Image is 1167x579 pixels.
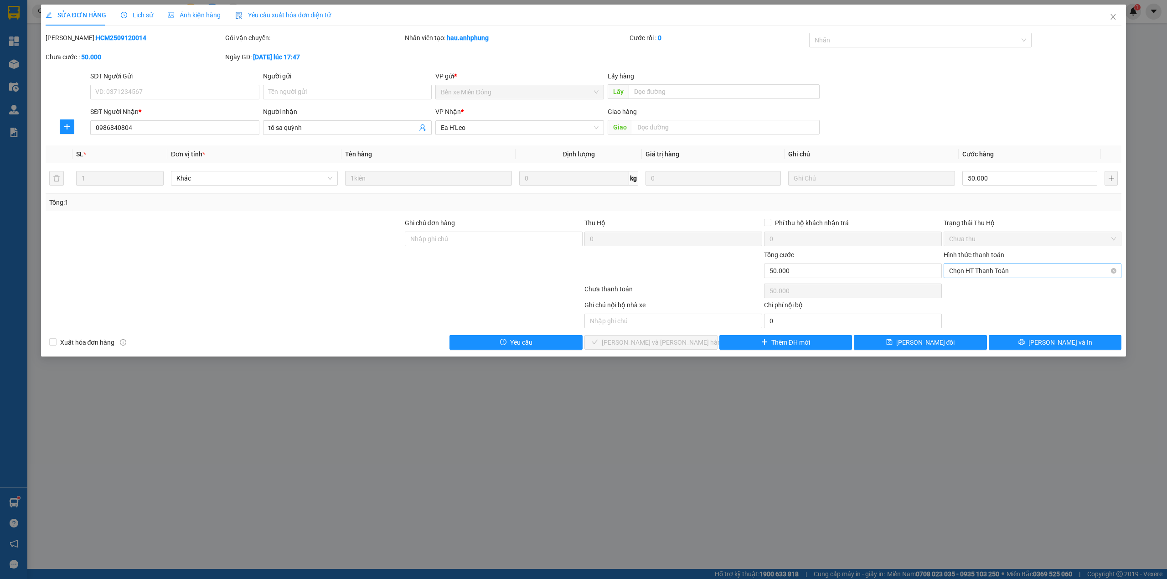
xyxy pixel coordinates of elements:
[1028,337,1092,347] span: [PERSON_NAME] và In
[121,12,127,18] span: clock-circle
[76,150,83,158] span: SL
[854,335,987,350] button: save[PERSON_NAME] đổi
[949,264,1116,278] span: Chọn HT Thanh Toán
[46,11,106,19] span: SỬA ĐƠN HÀNG
[584,300,762,314] div: Ghi chú nội bộ nhà xe
[989,335,1122,350] button: printer[PERSON_NAME] và In
[90,71,259,81] div: SĐT Người Gửi
[46,33,223,43] div: [PERSON_NAME]:
[719,335,852,350] button: plusThêm ĐH mới
[60,123,74,130] span: plus
[630,33,807,43] div: Cước rồi :
[658,34,661,41] b: 0
[405,33,628,43] div: Nhân viên tạo:
[405,219,455,227] label: Ghi chú đơn hàng
[176,171,332,185] span: Khác
[46,12,52,18] span: edit
[435,108,461,115] span: VP Nhận
[96,34,146,41] b: HCM2509120014
[447,34,489,41] b: hau.anhphung
[608,84,629,99] span: Lấy
[263,107,432,117] div: Người nhận
[49,197,450,207] div: Tổng: 1
[584,335,718,350] button: check[PERSON_NAME] và [PERSON_NAME] hàng
[171,150,205,158] span: Đơn vị tính
[629,171,638,186] span: kg
[886,339,893,346] span: save
[419,124,426,131] span: user-add
[345,171,512,186] input: VD: Bàn, Ghế
[263,71,432,81] div: Người gửi
[764,300,942,314] div: Chi phí nội bộ
[949,232,1116,246] span: Chưa thu
[225,33,403,43] div: Gói vận chuyển:
[49,171,64,186] button: delete
[441,121,599,134] span: Ea H'Leo
[645,171,780,186] input: 0
[1100,5,1126,30] button: Close
[629,84,820,99] input: Dọc đường
[225,52,403,62] div: Ngày GD:
[168,11,221,19] span: Ảnh kiện hàng
[896,337,955,347] span: [PERSON_NAME] đổi
[345,150,372,158] span: Tên hàng
[944,251,1004,258] label: Hình thức thanh toán
[1105,171,1118,186] button: plus
[608,108,637,115] span: Giao hàng
[584,314,762,328] input: Nhập ghi chú
[81,53,101,61] b: 50.000
[944,218,1121,228] div: Trạng thái Thu Hộ
[785,145,959,163] th: Ghi chú
[46,52,223,62] div: Chưa cước :
[441,85,599,99] span: Bến xe Miền Đông
[120,339,126,346] span: info-circle
[405,232,583,246] input: Ghi chú đơn hàng
[168,12,174,18] span: picture
[1110,13,1117,21] span: close
[435,71,604,81] div: VP gửi
[235,11,331,19] span: Yêu cầu xuất hóa đơn điện tử
[1018,339,1025,346] span: printer
[771,337,810,347] span: Thêm ĐH mới
[90,107,259,117] div: SĐT Người Nhận
[584,219,605,227] span: Thu Hộ
[764,251,794,258] span: Tổng cước
[608,72,634,80] span: Lấy hàng
[771,218,852,228] span: Phí thu hộ khách nhận trả
[235,12,243,19] img: icon
[761,339,768,346] span: plus
[57,337,119,347] span: Xuất hóa đơn hàng
[1111,268,1116,274] span: close-circle
[60,119,74,134] button: plus
[608,120,632,134] span: Giao
[510,337,532,347] span: Yêu cầu
[500,339,506,346] span: exclamation-circle
[563,150,595,158] span: Định lượng
[788,171,955,186] input: Ghi Chú
[583,284,763,300] div: Chưa thanh toán
[632,120,820,134] input: Dọc đường
[962,150,994,158] span: Cước hàng
[449,335,583,350] button: exclamation-circleYêu cầu
[253,53,300,61] b: [DATE] lúc 17:47
[645,150,679,158] span: Giá trị hàng
[121,11,153,19] span: Lịch sử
